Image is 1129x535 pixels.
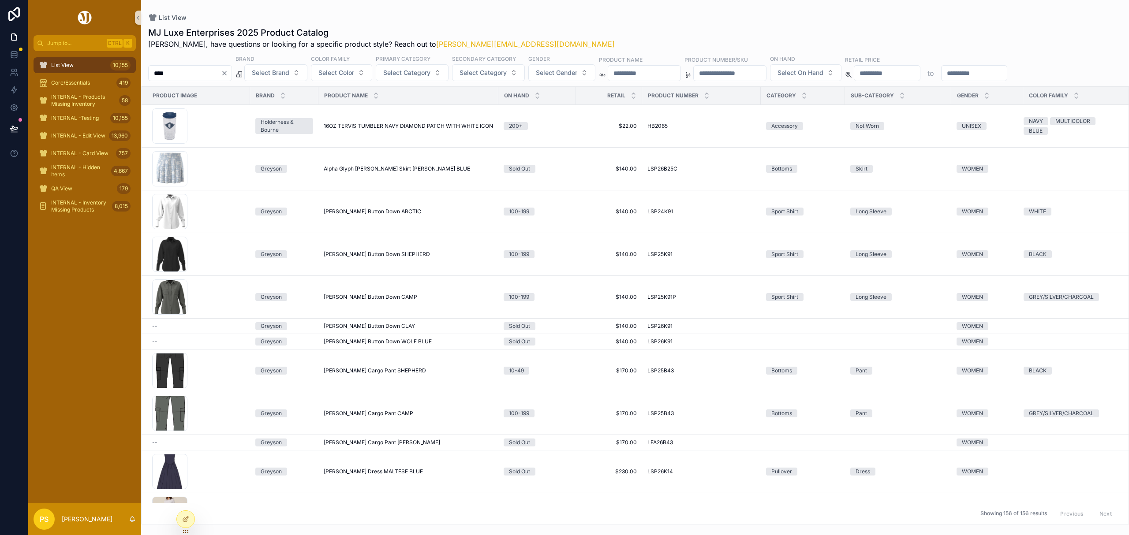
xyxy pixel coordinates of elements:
div: Holderness & Bourne [261,118,308,134]
a: UNISEX [957,122,1018,130]
div: WOMEN [962,409,983,417]
a: List View [148,13,187,22]
a: WOMEN [957,409,1018,417]
a: [PERSON_NAME] Cargo Pant SHEPHERD [324,367,493,374]
a: $140.00 [581,208,637,215]
a: Sold Out [504,438,571,446]
a: WOMEN [957,468,1018,476]
div: 100-199 [509,409,529,417]
span: Gender [957,92,979,99]
div: Sold Out [509,438,530,446]
p: to [927,68,934,78]
a: LSP24K91 [647,208,755,215]
a: LSP25B43 [647,410,755,417]
label: Product Name [599,56,643,63]
div: Greyson [261,250,282,258]
a: NAVYMULTICOLORBLUE [1024,117,1121,135]
label: Primary Category [376,55,430,63]
span: [PERSON_NAME] Button Down WOLF BLUE [324,338,432,345]
a: Bottoms [766,165,840,173]
a: [PERSON_NAME][EMAIL_ADDRESS][DOMAIN_NAME] [436,40,615,48]
span: Select Brand [252,68,289,77]
span: -- [152,338,157,345]
div: Bottoms [771,367,792,375]
span: LSP26B25C [647,165,677,172]
div: Sold Out [509,468,530,476]
a: WHITE [1024,208,1121,215]
span: Select Category [383,68,430,77]
a: QA View179 [34,181,136,197]
span: [PERSON_NAME] Button Down CAMP [324,294,417,301]
a: Alpha Glyph [PERSON_NAME] Skirt [PERSON_NAME] BLUE [324,165,493,172]
span: LSP25K91P [647,294,676,301]
span: LSP25B43 [647,367,674,374]
span: Select Gender [536,68,577,77]
div: Pant [856,367,867,375]
a: -- [152,439,245,446]
span: Product Number [648,92,699,99]
a: $22.00 [581,123,637,130]
div: 10,155 [110,113,131,123]
span: LSP26K91 [647,338,673,345]
a: INTERNAL -Testing10,155 [34,110,136,126]
div: Greyson [261,338,282,346]
a: LSP25K91 [647,251,755,258]
a: LSP26B25C [647,165,755,172]
span: Product Name [324,92,368,99]
a: Sold Out [504,468,571,476]
span: K [124,40,131,47]
div: WOMEN [962,293,983,301]
span: Select Category [460,68,507,77]
a: Pant [850,409,946,417]
a: LSP26K91 [647,323,755,330]
span: List View [51,62,74,69]
button: Select Button [770,64,841,81]
span: Brand [256,92,275,99]
span: List View [159,13,187,22]
span: Select Color [318,68,354,77]
a: $170.00 [581,367,637,374]
div: Accessory [771,122,798,130]
span: Category [766,92,796,99]
span: $140.00 [581,165,637,172]
a: Skirt [850,165,946,173]
a: 16OZ TERVIS TUMBLER NAVY DIAMOND PATCH WITH WHITE ICON [324,123,493,130]
div: MULTICOLOR [1055,117,1090,125]
a: GREY/SILVER/CHARCOAL [1024,293,1121,301]
div: Greyson [261,367,282,375]
span: Core/Essentials [51,79,90,86]
span: INTERNAL - Card View [51,150,108,157]
div: 58 [119,95,131,106]
span: QA View [51,185,72,192]
a: INTERNAL - Inventory Missing Products8,015 [34,198,136,214]
label: On Hand [770,55,795,63]
div: scrollable content [28,51,141,226]
a: Not Worn [850,122,946,130]
a: WOMEN [957,250,1018,258]
a: LFA26B43 [647,439,755,446]
div: WOMEN [962,338,983,346]
span: INTERNAL - Inventory Missing Products [51,199,108,213]
button: Select Button [244,64,307,81]
span: [PERSON_NAME], have questions or looking for a specific product style? Reach out to [148,39,615,49]
a: [PERSON_NAME] Button Down CLAY [324,323,493,330]
div: GREY/SILVER/CHARCOAL [1029,409,1094,417]
span: $230.00 [581,468,637,475]
a: LSP25B43 [647,367,755,374]
a: LSP26K14 [647,468,755,475]
label: Color Family [311,55,350,63]
div: Pant [856,409,867,417]
span: [PERSON_NAME] Button Down CLAY [324,323,415,330]
div: Greyson [261,322,282,330]
div: WOMEN [962,438,983,446]
span: Showing 156 of 156 results [980,510,1047,517]
div: 13,960 [109,130,131,141]
label: Product Number/SKU [684,56,748,63]
a: 100-199 [504,250,571,258]
div: BLACK [1029,367,1047,375]
button: Select Button [528,64,595,81]
span: Ctrl [107,39,123,48]
a: Greyson [255,293,313,301]
a: Pullover [766,468,840,476]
